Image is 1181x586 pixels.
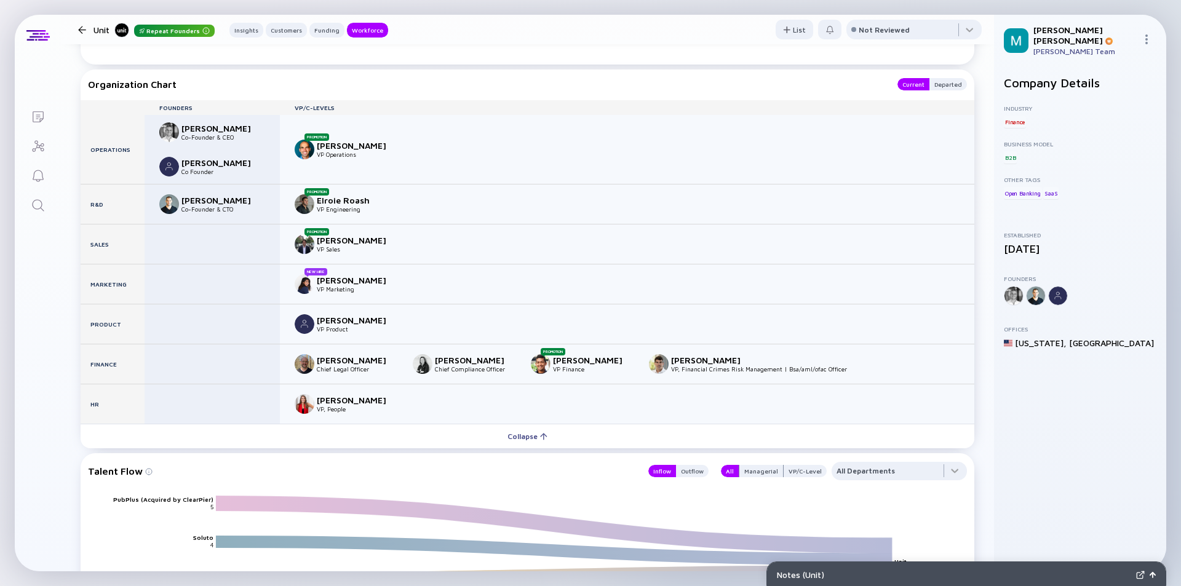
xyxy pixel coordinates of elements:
text: Unit [895,558,907,565]
button: Customers [266,23,307,38]
div: Talent Flow [88,462,636,480]
div: VP, Financial Crimes Risk Management | Bsa/aml/ofac Officer [671,365,847,373]
img: United States Flag [1004,339,1012,347]
div: Founders [145,104,280,111]
img: Open Notes [1150,572,1156,578]
img: Laura Gallego Garcia picture [159,157,179,176]
div: Business Model [1004,140,1156,148]
img: Shalom Joseph picture [295,274,314,294]
img: Doron Somech picture [159,194,179,214]
div: Marketing [81,264,145,304]
div: Finance [81,344,145,384]
a: Investor Map [15,130,61,160]
img: Expand Notes [1136,571,1145,579]
img: Amanda Swoverland picture [413,354,432,374]
div: [PERSON_NAME] [435,355,516,365]
div: HR [81,384,145,424]
div: Workforce [347,24,388,36]
div: Funding [309,24,344,36]
div: Insights [229,24,263,36]
div: VP Engineering [317,205,398,213]
img: Mordechai Profile Picture [1004,28,1028,53]
button: All [721,465,739,477]
a: Lists [15,101,61,130]
button: Inflow [648,465,676,477]
div: Co-Founder & CTO [181,205,263,213]
img: Itai Damti picture [159,122,179,142]
div: VP Finance [553,365,634,373]
button: Insights [229,23,263,38]
div: [PERSON_NAME] [553,355,634,365]
div: Not Reviewed [859,25,910,34]
button: Outflow [676,465,709,477]
img: Joe Oehmke picture [295,140,314,159]
div: [DATE] [1004,242,1156,255]
button: Collapse [81,424,974,448]
div: Open Banking [1004,187,1042,199]
div: Collapse [500,427,555,446]
div: Customers [266,24,307,36]
div: Sales [81,224,145,264]
div: VP/C-Levels [280,104,974,111]
div: [PERSON_NAME] Team [1033,47,1137,56]
div: Promotion [304,188,329,196]
div: Operations [81,115,145,184]
div: Organization Chart [88,78,885,90]
img: Kevin Carr picture [649,354,669,374]
div: [PERSON_NAME] [671,355,752,365]
div: VP Sales [317,245,398,253]
button: Funding [309,23,344,38]
div: Promotion [304,133,329,141]
div: Product [81,304,145,344]
div: [PERSON_NAME] [181,157,263,168]
div: Managerial [739,465,783,477]
div: Industry [1004,105,1156,112]
div: Finance [1004,116,1026,128]
div: Offices [1004,325,1156,333]
text: 4 [210,541,213,548]
div: VP Product [317,325,398,333]
img: Ehud Fisher picture [295,314,314,334]
div: Established [1004,231,1156,239]
div: Co Founder [181,168,263,175]
text: Soluto [193,534,213,541]
div: Other Tags [1004,176,1156,183]
img: Menu [1142,34,1151,44]
div: [PERSON_NAME] [317,315,398,325]
div: B2B [1004,151,1017,164]
div: [PERSON_NAME] [181,123,263,133]
div: New Hire [304,268,327,275]
div: [US_STATE] , [1015,338,1067,348]
button: VP/C-Level [784,465,827,477]
div: Repeat Founders [134,25,215,37]
button: Current [897,78,929,90]
div: VP Operations [317,151,398,158]
button: List [776,20,813,39]
div: Co-Founder & CEO [181,133,263,141]
h2: Company Details [1004,76,1156,90]
a: Search [15,189,61,219]
text: BigPanda [183,569,213,577]
div: Notes ( Unit ) [777,569,1131,580]
div: [PERSON_NAME] [181,195,263,205]
div: Unit [93,22,215,38]
img: Vignesh Nathan picture [531,354,551,374]
div: Promotion [304,228,329,236]
img: Will Bannon picture [295,234,314,254]
img: Elroie Roash picture [295,194,314,214]
div: Chief Compliance Officer [435,365,516,373]
div: [PERSON_NAME] [317,395,398,405]
div: [PERSON_NAME] [317,355,398,365]
div: VP Marketing [317,285,398,293]
div: [GEOGRAPHIC_DATA] [1069,338,1154,348]
div: [PERSON_NAME] [PERSON_NAME] [1033,25,1137,46]
div: Departed [929,78,967,90]
text: 5 [210,503,213,510]
div: [PERSON_NAME] [317,275,398,285]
